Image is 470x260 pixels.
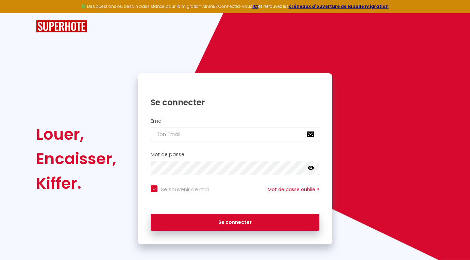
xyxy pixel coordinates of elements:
[36,122,116,147] div: Louer,
[151,152,319,157] h2: Mot de passe
[151,127,319,141] input: Ton Email
[36,20,87,33] img: SuperHote logo
[252,3,258,9] a: ICI
[36,147,116,171] div: Encaisser,
[289,3,389,9] a: créneaux d'ouverture de la salle migration
[268,186,319,193] a: Mot de passe oublié ?
[36,171,116,196] div: Kiffer.
[151,97,319,108] h1: Se connecter
[151,214,319,231] button: Se connecter
[151,118,319,124] h2: Email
